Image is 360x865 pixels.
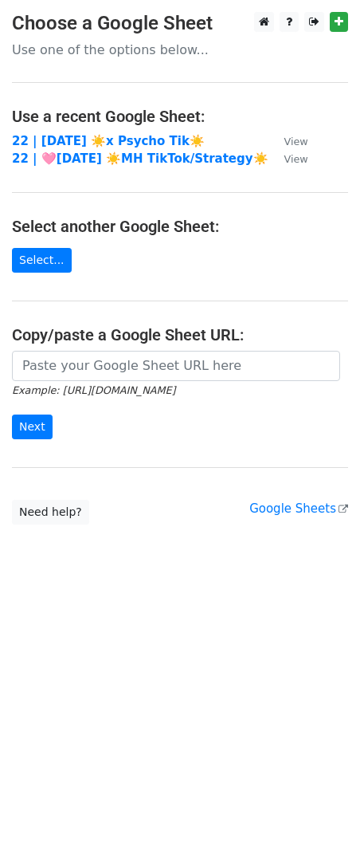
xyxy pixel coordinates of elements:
[268,134,308,148] a: View
[12,151,268,166] a: 22 | 🩷[DATE] ☀️MH TikTok/Strategy☀️
[12,41,348,58] p: Use one of the options below...
[12,12,348,35] h3: Choose a Google Sheet
[268,151,308,166] a: View
[12,134,205,148] a: 22 | [DATE] ☀️x Psycho Tik☀️
[12,325,348,344] h4: Copy/paste a Google Sheet URL:
[12,415,53,439] input: Next
[12,384,175,396] small: Example: [URL][DOMAIN_NAME]
[12,248,72,273] a: Select...
[284,153,308,165] small: View
[249,501,348,516] a: Google Sheets
[12,351,340,381] input: Paste your Google Sheet URL here
[12,500,89,525] a: Need help?
[12,217,348,236] h4: Select another Google Sheet:
[284,136,308,147] small: View
[12,107,348,126] h4: Use a recent Google Sheet:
